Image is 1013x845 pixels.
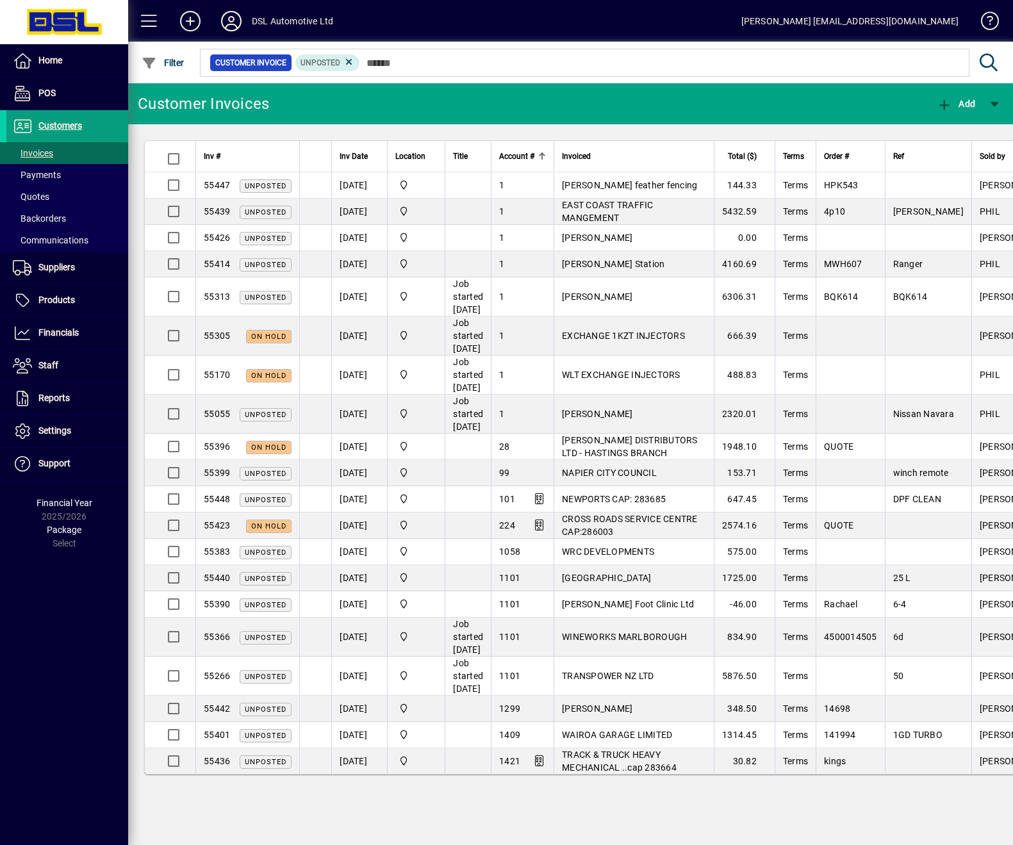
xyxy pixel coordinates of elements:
[562,599,694,609] span: [PERSON_NAME] Foot Clinic Ltd
[331,172,387,199] td: [DATE]
[6,415,128,447] a: Settings
[714,434,775,460] td: 1948.10
[331,316,387,356] td: [DATE]
[395,545,437,559] span: Central
[499,494,515,504] span: 101
[824,291,859,302] span: BQK614
[331,251,387,277] td: [DATE]
[6,142,128,164] a: Invoices
[824,206,845,217] span: 4p10
[824,730,856,740] span: 141994
[980,259,1000,269] span: PHIL
[6,229,128,251] a: Communications
[204,573,230,583] span: 55440
[331,486,387,513] td: [DATE]
[6,164,128,186] a: Payments
[824,632,877,642] span: 4500014505
[714,316,775,356] td: 666.39
[783,632,808,642] span: Terms
[13,170,61,180] span: Payments
[6,45,128,77] a: Home
[245,411,286,419] span: Unposted
[245,673,286,681] span: Unposted
[499,520,515,530] span: 224
[245,732,286,740] span: Unposted
[499,632,520,642] span: 1101
[562,750,677,773] span: TRACK & TRUCK HEAVY MECHANICAL ..cap 283664
[714,513,775,539] td: 2574.16
[714,591,775,618] td: -46.00
[824,259,862,269] span: MWH607
[783,331,808,341] span: Terms
[395,204,437,218] span: Central
[6,208,128,229] a: Backorders
[722,149,768,163] div: Total ($)
[204,671,230,681] span: 55266
[714,565,775,591] td: 1725.00
[340,149,379,163] div: Inv Date
[38,327,79,338] span: Financials
[13,192,49,202] span: Quotes
[138,51,188,74] button: Filter
[204,331,230,341] span: 55305
[331,748,387,774] td: [DATE]
[331,539,387,565] td: [DATE]
[6,186,128,208] a: Quotes
[499,546,520,557] span: 1058
[783,233,808,243] span: Terms
[824,180,859,190] span: HPK543
[331,657,387,696] td: [DATE]
[38,55,62,65] span: Home
[331,277,387,316] td: [DATE]
[245,208,286,217] span: Unposted
[741,11,959,31] div: [PERSON_NAME] [EMAIL_ADDRESS][DOMAIN_NAME]
[893,671,904,681] span: 50
[395,149,425,163] span: Location
[251,522,286,530] span: On hold
[395,257,437,271] span: Central
[453,658,483,694] span: Job started [DATE]
[13,148,53,158] span: Invoices
[714,696,775,722] td: 348.50
[38,88,56,98] span: POS
[499,409,504,419] span: 1
[562,546,654,557] span: WRC DEVELOPMENTS
[395,231,437,245] span: Central
[783,206,808,217] span: Terms
[245,601,286,609] span: Unposted
[783,573,808,583] span: Terms
[783,291,808,302] span: Terms
[6,317,128,349] a: Financials
[893,149,904,163] span: Ref
[783,468,808,478] span: Terms
[204,494,230,504] span: 55448
[204,180,230,190] span: 55447
[562,730,672,740] span: WAIROA GARAGE LIMITED
[395,407,437,421] span: Central
[301,58,340,67] span: Unposted
[499,370,504,380] span: 1
[331,460,387,486] td: [DATE]
[245,705,286,714] span: Unposted
[204,149,220,163] span: Inv #
[499,291,504,302] span: 1
[714,486,775,513] td: 647.45
[331,395,387,434] td: [DATE]
[783,703,808,714] span: Terms
[38,458,70,468] span: Support
[395,178,437,192] span: Central
[204,730,230,740] span: 55401
[893,494,941,504] span: DPF CLEAN
[204,632,230,642] span: 55366
[562,291,632,302] span: [PERSON_NAME]
[453,149,468,163] span: Title
[783,259,808,269] span: Terms
[204,468,230,478] span: 55399
[783,730,808,740] span: Terms
[37,498,92,508] span: Financial Year
[499,149,546,163] div: Account #
[499,756,520,766] span: 1421
[893,730,943,740] span: 1GD TURBO
[714,199,775,225] td: 5432.59
[714,722,775,748] td: 1314.45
